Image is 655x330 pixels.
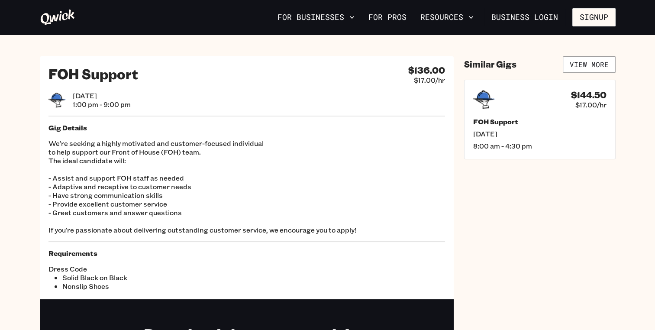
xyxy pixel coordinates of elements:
a: For Pros [365,10,410,25]
li: Solid Black on Black [62,273,247,282]
h4: $136.00 [408,65,445,76]
a: $144.50$17.00/hrFOH Support[DATE]8:00 am - 4:30 pm [464,80,616,159]
li: Nonslip Shoes [62,282,247,291]
h2: FOH Support [48,65,138,82]
button: Signup [572,8,616,26]
span: 1:00 pm - 9:00 pm [73,100,131,109]
h5: Requirements [48,249,445,258]
span: 8:00 am - 4:30 pm [473,142,607,150]
span: $17.00/hr [414,76,445,84]
a: View More [563,56,616,73]
h4: $144.50 [571,90,607,100]
p: We're seeking a highly motivated and customer-focused individual to help support our Front of Hou... [48,139,445,234]
button: Resources [417,10,477,25]
span: Dress Code [48,265,247,273]
button: For Businesses [274,10,358,25]
h5: FOH Support [473,117,607,126]
span: [DATE] [473,129,607,138]
span: $17.00/hr [575,100,607,109]
h4: Similar Gigs [464,59,516,70]
h5: Gig Details [48,123,445,132]
span: [DATE] [73,91,131,100]
a: Business Login [484,8,565,26]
